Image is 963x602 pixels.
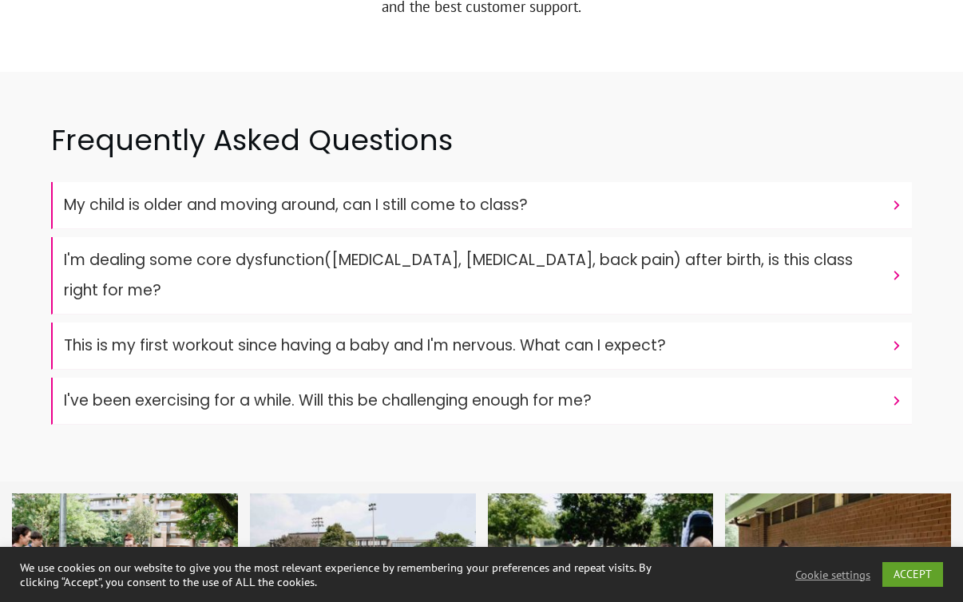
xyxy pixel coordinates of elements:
[882,562,943,587] a: ACCEPT
[20,560,666,589] div: We use cookies on our website to give you the most relevant experience by remembering your prefer...
[64,335,666,356] font: This is my first workout since having a baby and I'm nervous. What can I expect?
[64,390,592,411] font: I've been exercising for a while. Will this be challenging enough for me?
[795,568,870,582] a: Cookie settings
[64,194,528,216] font: My child is older and moving around, can I still come to class?
[51,121,912,180] h2: Frequently Asked Questions
[64,249,853,301] font: I'm dealing some core dysfunction([MEDICAL_DATA], [MEDICAL_DATA], back pain) after birth, is this...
